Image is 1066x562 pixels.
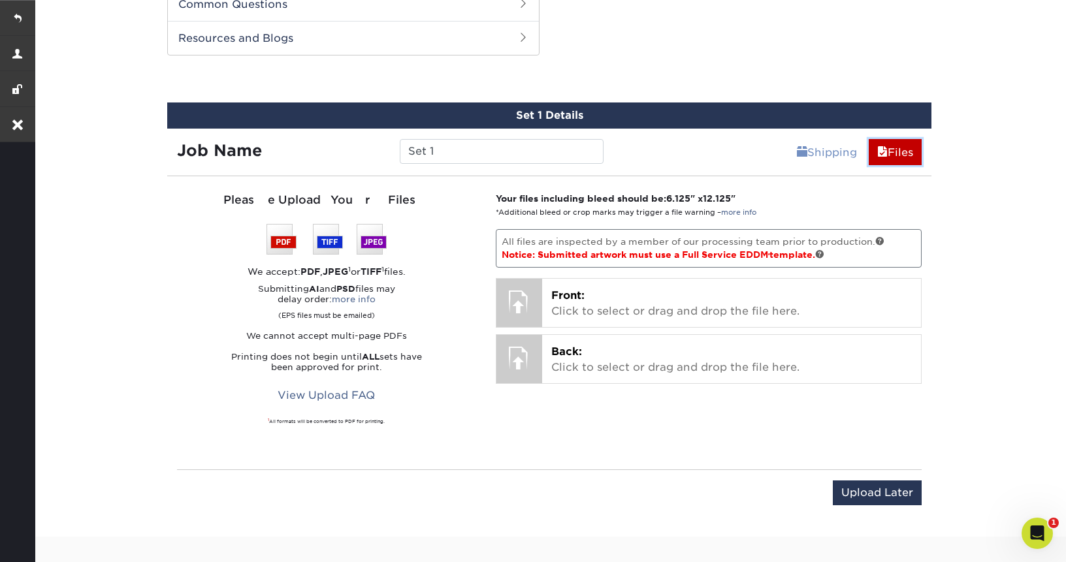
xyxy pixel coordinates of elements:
[496,208,756,217] small: *Additional bleed or crop marks may trigger a file warning –
[266,224,387,255] img: We accept: PSD, TIFF, or JPEG (JPG)
[323,266,348,277] strong: JPEG
[177,331,476,341] p: We cannot accept multi-page PDFs
[877,146,888,159] span: files
[177,192,476,209] div: Please Upload Your Files
[361,266,381,277] strong: TIFF
[168,21,539,55] h2: Resources and Blogs
[177,265,476,278] div: We accept: , or files.
[268,418,269,422] sup: 1
[167,102,931,129] div: Set 1 Details
[496,193,735,204] strong: Your files including bleed should be: " x "
[869,139,922,165] a: Files
[502,249,824,260] span: Notice: Submitted artwork must use a Full Service EDDM template.
[3,522,111,557] iframe: Google Customer Reviews
[496,229,922,268] p: All files are inspected by a member of our processing team prior to production.
[551,289,585,302] span: Front:
[332,294,376,304] a: more info
[768,253,769,257] span: ®
[551,288,913,319] p: Click to select or drag and drop the file here.
[269,383,383,408] a: View Upload FAQ
[309,284,319,294] strong: AI
[348,265,351,273] sup: 1
[177,418,476,425] div: All formats will be converted to PDF for printing.
[1048,518,1059,528] span: 1
[797,146,807,159] span: shipping
[336,284,355,294] strong: PSD
[1022,518,1053,549] iframe: Intercom live chat
[177,352,476,373] p: Printing does not begin until sets have been approved for print.
[177,141,262,160] strong: Job Name
[666,193,690,204] span: 6.125
[703,193,731,204] span: 12.125
[551,345,582,358] span: Back:
[833,480,922,505] input: Upload Later
[362,352,380,362] strong: ALL
[551,344,913,375] p: Click to select or drag and drop the file here.
[278,305,375,320] small: (EPS files must be emailed)
[721,208,756,217] a: more info
[177,284,476,320] p: Submitting and files may delay order:
[300,266,320,277] strong: PDF
[381,265,384,273] sup: 1
[788,139,865,165] a: Shipping
[400,139,603,164] input: Enter a job name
